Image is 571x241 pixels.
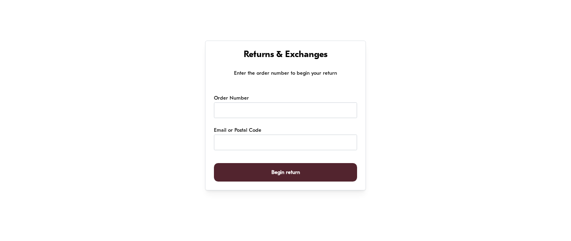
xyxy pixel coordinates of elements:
h1: Returns & Exchanges [214,49,357,61]
p: Enter the order number to begin your return [214,69,357,78]
label: Order Number [214,94,249,102]
button: Begin return [214,163,357,182]
label: Email or Postal Code [214,127,261,135]
span: Begin return [271,163,300,182]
